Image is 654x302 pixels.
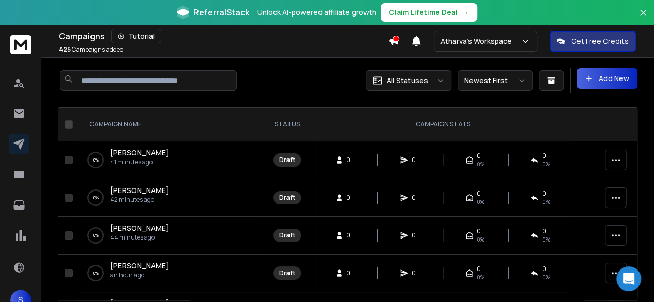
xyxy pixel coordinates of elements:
[279,156,295,164] div: Draft
[477,152,481,160] span: 0
[550,31,636,52] button: Get Free Credits
[258,108,316,141] th: STATUS
[412,269,422,277] span: 0
[77,217,258,255] td: 0%[PERSON_NAME]44 minutes ago
[346,231,357,240] span: 0
[346,156,357,164] span: 0
[316,108,570,141] th: CAMPAIGN STATS
[257,7,376,18] p: Unlock AI-powered affiliate growth
[193,6,249,19] span: ReferralStack
[577,68,637,89] button: Add New
[110,223,169,233] a: [PERSON_NAME]
[279,194,295,202] div: Draft
[346,269,357,277] span: 0
[636,6,650,31] button: Close banner
[93,193,99,203] p: 0 %
[477,189,481,198] span: 0
[542,198,550,206] span: 0%
[412,194,422,202] span: 0
[110,196,169,204] p: 42 minutes ago
[77,108,258,141] th: CAMPAIGN NAME
[616,266,641,291] div: Open Intercom Messenger
[59,29,388,43] div: Campaigns
[93,230,99,241] p: 0 %
[110,233,169,242] p: 44 minutes ago
[542,160,550,168] span: 0%
[110,185,169,195] span: [PERSON_NAME]
[462,7,469,18] span: →
[458,70,533,91] button: Newest First
[77,141,258,179] td: 0%[PERSON_NAME]41 minutes ago
[477,235,484,244] span: 0%
[346,194,357,202] span: 0
[412,231,422,240] span: 0
[440,36,516,46] p: Atharva's Workspace
[542,273,550,281] span: 0%
[477,265,481,273] span: 0
[110,158,169,166] p: 41 minutes ago
[412,156,422,164] span: 0
[542,227,546,235] span: 0
[542,189,546,198] span: 0
[542,265,546,273] span: 0
[110,185,169,196] a: [PERSON_NAME]
[279,269,295,277] div: Draft
[477,227,481,235] span: 0
[477,160,484,168] span: 0%
[59,45,71,54] span: 425
[110,148,169,158] a: [PERSON_NAME]
[110,261,169,271] a: [PERSON_NAME]
[387,75,428,86] p: All Statuses
[93,155,99,165] p: 0 %
[110,271,169,279] p: an hour ago
[110,223,169,233] span: [PERSON_NAME]
[59,45,124,54] p: Campaigns added
[571,36,629,46] p: Get Free Credits
[381,3,477,22] button: Claim Lifetime Deal→
[542,235,550,244] span: 0%
[542,152,546,160] span: 0
[77,179,258,217] td: 0%[PERSON_NAME]42 minutes ago
[279,231,295,240] div: Draft
[111,29,161,43] button: Tutorial
[93,268,99,278] p: 0 %
[477,198,484,206] span: 0%
[77,255,258,292] td: 0%[PERSON_NAME]an hour ago
[477,273,484,281] span: 0%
